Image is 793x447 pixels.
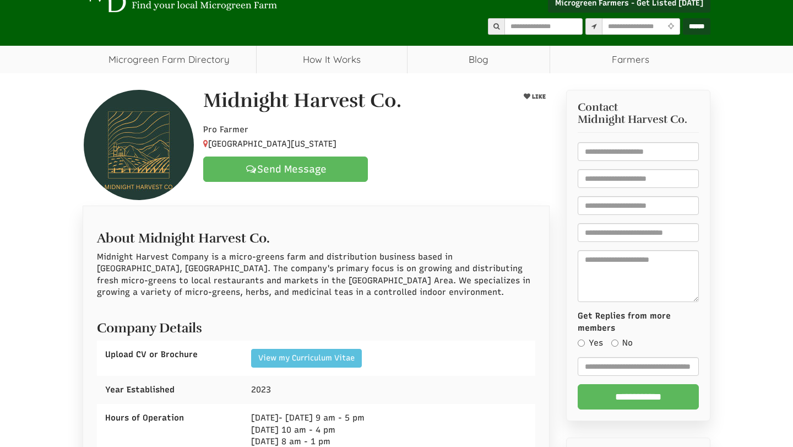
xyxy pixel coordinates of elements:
span: Farmers [550,46,710,73]
img: Contact Midnight Harvest Co. [84,90,194,200]
div: Year Established [97,376,243,404]
label: No [611,337,633,349]
h2: About Midnight Harvest Co. [97,225,535,245]
button: LIKE [519,90,549,104]
div: Hours of Operation [97,404,243,432]
p: Midnight Harvest Company is a micro-greens farm and distribution business based in [GEOGRAPHIC_DA... [97,251,535,299]
span: 2023 [251,385,271,395]
a: View my Curriculum Vitae [251,349,362,368]
h3: Contact [578,101,699,126]
input: Yes [578,340,585,347]
span: LIKE [530,93,545,100]
a: Send Message [203,157,368,182]
span: Pro Farmer [203,125,248,134]
label: Yes [578,337,603,349]
label: Get Replies from more members [578,310,699,334]
span: Midnight Harvest Co. [578,114,687,126]
i: Use Current Location [665,23,676,30]
a: Microgreen Farm Directory [83,46,256,73]
ul: Profile Tabs [83,206,550,206]
a: How It Works [257,46,407,73]
span: [GEOGRAPHIC_DATA][US_STATE] [203,139,336,149]
span: [DATE]- [DATE] 9 am - 5 pm [DATE] 10 am - 4 pm [DATE] 8 am - 1 pm [251,413,365,446]
h2: Company Details [97,315,535,335]
h1: Midnight Harvest Co. [203,90,401,112]
a: Blog [408,46,550,73]
div: Upload CV or Brochure [97,341,243,369]
input: No [611,340,618,347]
